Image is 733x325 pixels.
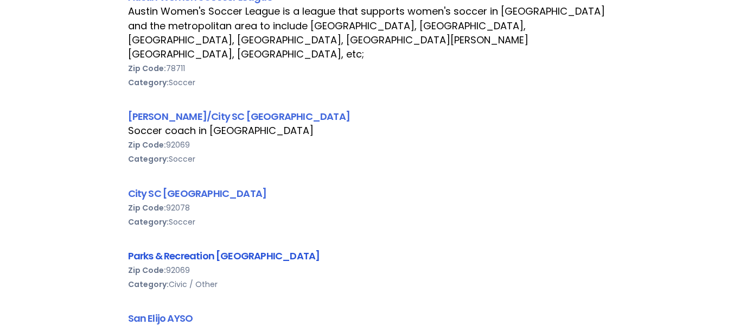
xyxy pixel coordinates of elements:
b: Category: [128,216,169,227]
div: Soccer [128,152,605,166]
div: Austin Women's Soccer League is a league that supports women's soccer in [GEOGRAPHIC_DATA] and th... [128,4,605,61]
div: 92069 [128,263,605,277]
b: Zip Code: [128,265,166,276]
a: Parks & Recreation [GEOGRAPHIC_DATA] [128,249,320,263]
a: [PERSON_NAME]/City SC [GEOGRAPHIC_DATA] [128,110,350,123]
div: Soccer [128,75,605,90]
a: City SC [GEOGRAPHIC_DATA] [128,187,267,200]
b: Zip Code: [128,139,166,150]
a: San Elijo AYSO [128,311,193,325]
div: 78711 [128,61,605,75]
div: Soccer coach in [GEOGRAPHIC_DATA] [128,124,605,138]
b: Category: [128,279,169,290]
div: Parks & Recreation [GEOGRAPHIC_DATA] [128,248,605,263]
div: Soccer [128,215,605,229]
div: 92069 [128,138,605,152]
div: [PERSON_NAME]/City SC [GEOGRAPHIC_DATA] [128,109,605,124]
b: Zip Code: [128,63,166,74]
b: Category: [128,154,169,164]
div: City SC [GEOGRAPHIC_DATA] [128,186,605,201]
div: Civic / Other [128,277,605,291]
div: 92078 [128,201,605,215]
b: Category: [128,77,169,88]
b: Zip Code: [128,202,166,213]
